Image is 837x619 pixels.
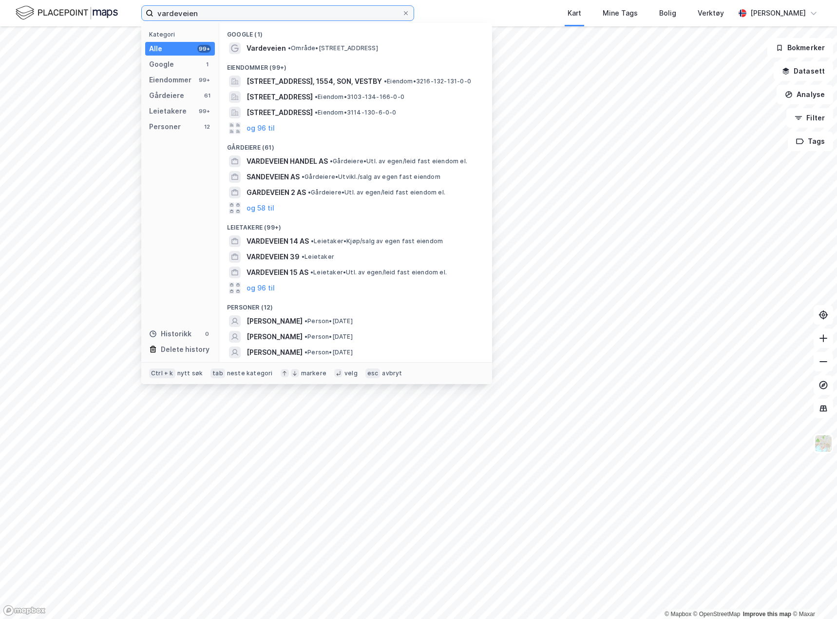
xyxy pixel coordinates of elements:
span: • [384,77,387,85]
button: og 58 til [247,202,274,214]
div: tab [210,368,225,378]
div: Ctrl + k [149,368,175,378]
button: Filter [786,108,833,128]
span: Leietaker • Utl. av egen/leid fast eiendom el. [310,269,447,276]
div: Alle [149,43,162,55]
span: VARDEVEIEN HANDEL AS [247,155,328,167]
span: • [304,348,307,356]
span: • [310,269,313,276]
div: markere [301,369,326,377]
span: • [304,317,307,325]
span: • [302,253,304,260]
span: • [308,189,311,196]
span: [PERSON_NAME] [247,347,303,358]
a: Mapbox [665,611,691,618]
div: 99+ [197,45,211,53]
span: SANDEVEIEN AS [247,171,300,183]
span: GARDEVEIEN 2 AS [247,187,306,198]
div: neste kategori [227,369,273,377]
div: Gårdeiere (61) [219,136,492,154]
span: • [302,173,304,180]
button: Tags [788,132,833,151]
span: Leietaker • Kjøp/salg av egen fast eiendom [311,237,443,245]
span: VARDEVEIEN 14 AS [247,235,309,247]
div: velg [344,369,358,377]
span: Eiendom • 3216-132-131-0-0 [384,77,471,85]
div: Kontrollprogram for chat [788,572,837,619]
span: • [288,44,291,52]
div: 0 [203,330,211,338]
img: logo.f888ab2527a4732fd821a326f86c7f29.svg [16,4,118,21]
div: 12 [203,123,211,131]
span: Vardeveien [247,42,286,54]
span: • [311,237,314,245]
div: [PERSON_NAME] [750,7,806,19]
span: • [304,333,307,340]
span: Person • [DATE] [304,348,353,356]
span: [PERSON_NAME] [247,315,303,327]
span: Gårdeiere • Utl. av egen/leid fast eiendom el. [330,157,467,165]
div: Bolig [659,7,676,19]
span: [STREET_ADDRESS] [247,107,313,118]
a: Mapbox homepage [3,605,46,616]
span: [PERSON_NAME] [247,331,303,343]
span: [STREET_ADDRESS] [247,91,313,103]
div: Gårdeiere [149,90,184,101]
button: og 96 til [247,282,275,294]
div: Verktøy [698,7,724,19]
input: Søk på adresse, matrikkel, gårdeiere, leietakere eller personer [153,6,402,20]
div: nytt søk [177,369,203,377]
span: Person • [DATE] [304,317,353,325]
button: og 96 til [247,122,275,134]
span: Eiendom • 3114-130-6-0-0 [315,109,397,116]
a: Improve this map [743,611,791,618]
div: Mine Tags [603,7,638,19]
div: 1 [203,60,211,68]
div: Delete history [161,344,209,355]
div: Eiendommer (99+) [219,56,492,74]
span: VARDEVEIEN 39 [247,251,300,263]
div: Google [149,58,174,70]
button: Bokmerker [767,38,833,58]
div: Eiendommer [149,74,191,86]
div: Historikk [149,328,191,340]
span: Eiendom • 3103-134-166-0-0 [315,93,404,101]
div: Kart [568,7,581,19]
div: 61 [203,92,211,99]
a: OpenStreetMap [693,611,741,618]
div: 99+ [197,76,211,84]
div: Google (1) [219,23,492,40]
div: Kategori [149,31,215,38]
div: avbryt [382,369,402,377]
span: Område • [STREET_ADDRESS] [288,44,378,52]
span: • [315,109,318,116]
span: Leietaker [302,253,334,261]
button: Analyse [777,85,833,104]
div: Leietakere [149,105,187,117]
button: Datasett [774,61,833,81]
div: esc [365,368,380,378]
span: Gårdeiere • Utvikl./salg av egen fast eiendom [302,173,440,181]
iframe: Chat Widget [788,572,837,619]
span: [STREET_ADDRESS], 1554, SON, VESTBY [247,76,382,87]
span: • [330,157,333,165]
span: VARDEVEIEN 15 AS [247,267,308,278]
div: Leietakere (99+) [219,216,492,233]
span: Person • [DATE] [304,333,353,341]
div: Personer [149,121,181,133]
div: 99+ [197,107,211,115]
span: • [315,93,318,100]
span: Gårdeiere • Utl. av egen/leid fast eiendom el. [308,189,445,196]
img: Z [814,434,833,453]
div: Personer (12) [219,296,492,313]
